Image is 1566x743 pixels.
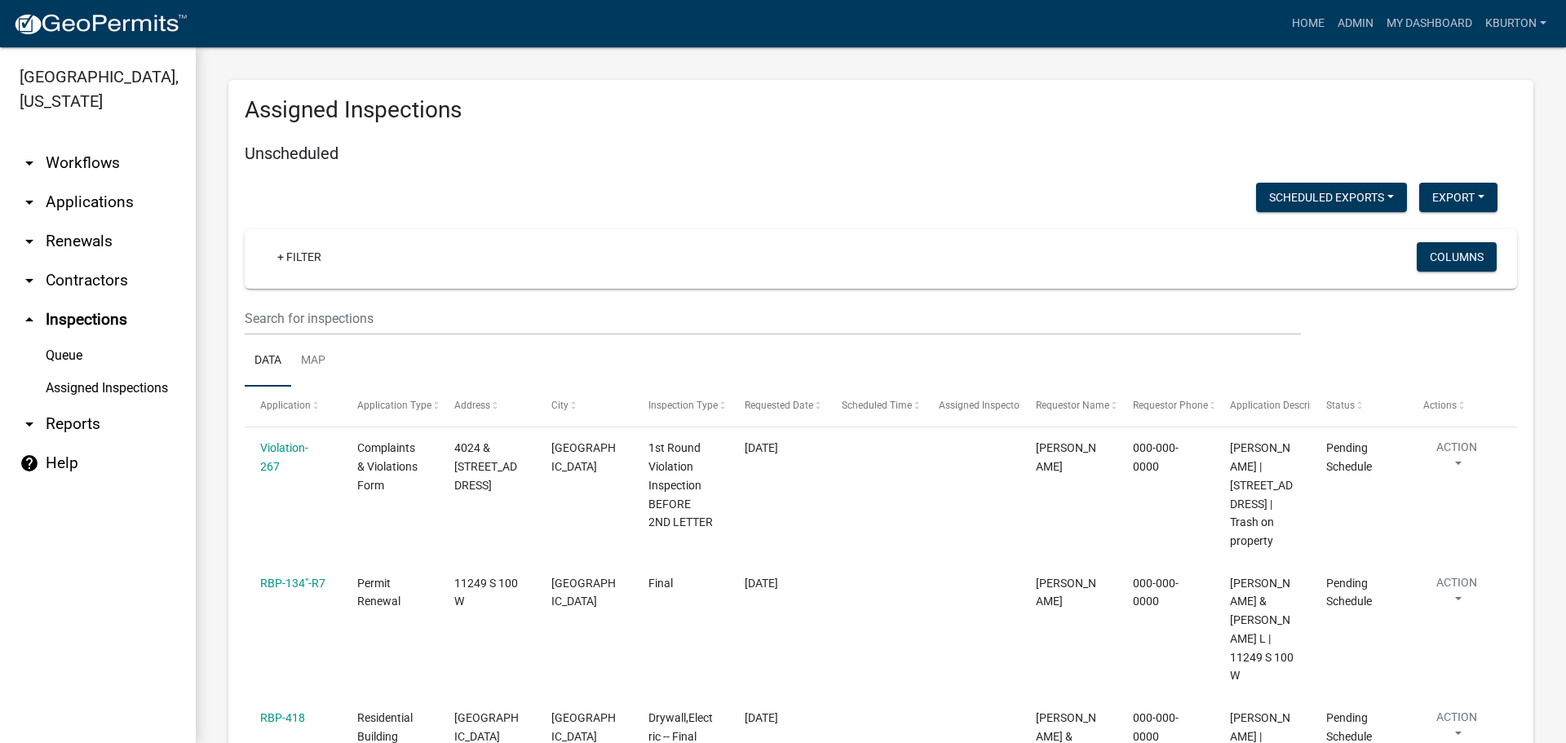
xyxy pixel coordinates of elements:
[20,232,39,251] i: arrow_drop_down
[1408,387,1505,426] datatable-header-cell: Actions
[1117,387,1214,426] datatable-header-cell: Requestor Phone
[1419,183,1497,212] button: Export
[1256,183,1407,212] button: Scheduled Exports
[745,400,813,411] span: Requested Date
[551,577,616,608] span: Bunker Hill
[632,387,729,426] datatable-header-cell: Inspection Type
[1380,8,1479,39] a: My Dashboard
[648,577,673,590] span: Final
[551,441,616,473] span: MEXICO
[342,387,439,426] datatable-header-cell: Application Type
[245,96,1517,124] h3: Assigned Inspections
[1133,711,1179,743] span: 000-000-0000
[1036,441,1096,473] span: Megan Mongosa
[551,711,616,743] span: PERU
[1285,8,1331,39] a: Home
[648,441,713,529] span: 1st Round Violation Inspection BEFORE 2ND LETTER
[1326,400,1355,411] span: Status
[1020,387,1117,426] datatable-header-cell: Requestor Name
[20,192,39,212] i: arrow_drop_down
[20,271,39,290] i: arrow_drop_down
[245,387,342,426] datatable-header-cell: Application
[1423,400,1457,411] span: Actions
[551,400,568,411] span: City
[745,577,778,590] span: 06/17/2025
[20,310,39,329] i: arrow_drop_up
[1230,441,1293,547] span: Cooper, Jerry L Sr | 4024 & 4032 N WATER ST | Trash on property
[1230,577,1294,683] span: KEITH, JOHN D & JONI L | 11249 S 100 W
[826,387,923,426] datatable-header-cell: Scheduled Time
[1214,387,1311,426] datatable-header-cell: Application Description
[439,387,536,426] datatable-header-cell: Address
[454,400,490,411] span: Address
[260,711,305,724] a: RBP-418
[1036,400,1109,411] span: Requestor Name
[454,441,517,492] span: 4024 & 4032 N WATER ST
[1423,439,1490,480] button: Action
[260,577,325,590] a: RBP-134"-R7
[1326,711,1372,743] span: Pending Schedule
[1326,441,1372,473] span: Pending Schedule
[245,302,1301,335] input: Search for inspections
[1311,387,1408,426] datatable-header-cell: Status
[745,441,778,454] span: 11/27/2023
[1133,400,1208,411] span: Requestor Phone
[20,153,39,173] i: arrow_drop_down
[357,441,418,492] span: Complaints & Violations Form
[536,387,633,426] datatable-header-cell: City
[1326,577,1372,608] span: Pending Schedule
[245,335,291,387] a: Data
[20,453,39,473] i: help
[1230,400,1333,411] span: Application Description
[729,387,826,426] datatable-header-cell: Requested Date
[260,400,311,411] span: Application
[260,441,308,473] a: Violation-267
[1133,577,1179,608] span: 000-000-0000
[1417,242,1497,272] button: Columns
[1036,577,1096,608] span: Corey
[939,400,1023,411] span: Assigned Inspector
[454,577,518,608] span: 11249 S 100 W
[923,387,1020,426] datatable-header-cell: Assigned Inspector
[1133,441,1179,473] span: 000-000-0000
[745,711,778,724] span: 08/28/2025
[291,335,335,387] a: Map
[20,414,39,434] i: arrow_drop_down
[245,144,1517,163] h5: Unscheduled
[264,242,334,272] a: + Filter
[842,400,912,411] span: Scheduled Time
[1423,574,1490,615] button: Action
[357,577,400,608] span: Permit Renewal
[1331,8,1380,39] a: Admin
[1479,8,1553,39] a: kburton
[648,400,718,411] span: Inspection Type
[357,400,431,411] span: Application Type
